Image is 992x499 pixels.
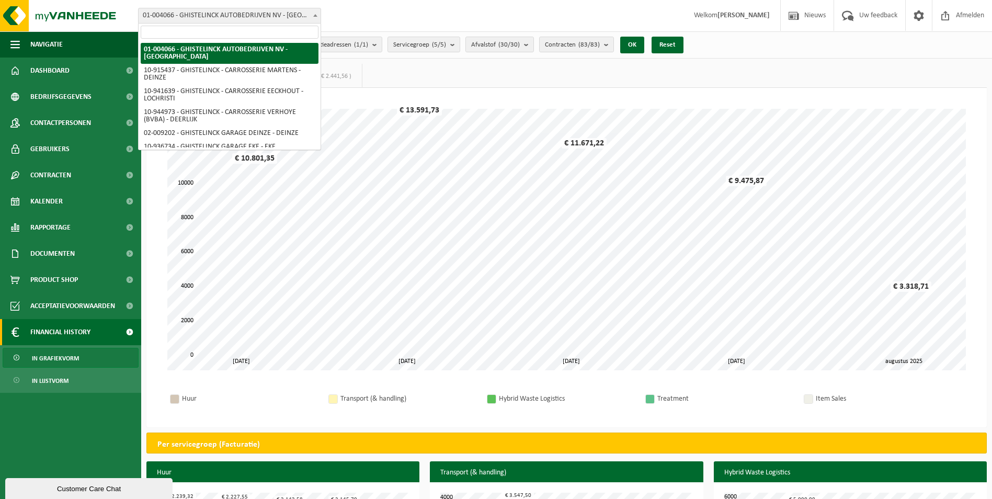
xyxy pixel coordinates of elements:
span: Afvalstof [471,37,520,53]
span: In lijstvorm [32,371,69,391]
button: Reset [652,37,683,53]
span: Navigatie [30,31,63,58]
div: Treatment [657,392,793,405]
h3: Huur [146,461,419,484]
count: (83/83) [578,41,600,48]
div: Huur [182,392,318,405]
div: € 3.318,71 [891,281,931,292]
span: 01-004066 - GHISTELINCK AUTOBEDRIJVEN NV - WAREGEM [138,8,321,24]
div: € 9.475,87 [726,176,767,186]
h2: Per servicegroep (Facturatie) [147,433,986,456]
li: 10-936734 - GHISTELINCK GARAGE EKE - EKE [141,140,318,154]
span: Contracten [545,37,600,53]
li: 10-915437 - GHISTELINCK - CARROSSERIE MARTENS - DEINZE [141,64,318,85]
span: Bedrijfsgegevens [30,84,92,110]
a: In grafiekvorm [3,348,139,368]
button: Facturatieadressen(1/1) [293,37,382,52]
strong: [PERSON_NAME] [717,12,770,19]
span: Servicegroep [393,37,446,53]
span: Gebruikers [30,136,70,162]
count: (1/1) [354,41,368,48]
div: Transport (& handling) [340,392,476,405]
span: Documenten [30,241,75,267]
span: Contactpersonen [30,110,91,136]
count: (30/30) [498,41,520,48]
li: 01-004066 - GHISTELINCK AUTOBEDRIJVEN NV - [GEOGRAPHIC_DATA] [141,43,318,64]
div: Item Sales [816,392,952,405]
button: Contracten(83/83) [539,37,614,52]
div: € 13.591,73 [397,105,442,116]
div: € 11.671,22 [562,138,607,149]
span: Product Shop [30,267,78,293]
span: Kalender [30,188,63,214]
button: Afvalstof(30/30) [465,37,534,52]
iframe: chat widget [5,476,175,499]
li: 10-941639 - GHISTELINCK - CARROSSERIE EECKHOUT - LOCHRISTI [141,85,318,106]
count: (5/5) [432,41,446,48]
span: Rapportage [30,214,71,241]
li: 02-009202 - GHISTELINCK GARAGE DEINZE - DEINZE [141,127,318,140]
button: Servicegroep(5/5) [387,37,460,52]
div: Hybrid Waste Logistics [499,392,635,405]
h3: Transport (& handling) [430,461,703,484]
button: OK [620,37,644,53]
span: Financial History [30,319,90,345]
span: Acceptatievoorwaarden [30,293,115,319]
li: 10-944973 - GHISTELINCK - CARROSSERIE VERHOYE (BVBA) - DEERLIJK [141,106,318,127]
a: In lijstvorm [3,370,139,390]
span: Facturatieadressen [299,37,368,53]
h3: Hybrid Waste Logistics [714,461,987,484]
span: (€ 2.441,56 ) [316,73,351,80]
div: € 10.801,35 [232,153,277,164]
span: Contracten [30,162,71,188]
span: Dashboard [30,58,70,84]
span: 01-004066 - GHISTELINCK AUTOBEDRIJVEN NV - WAREGEM [139,8,321,23]
span: In grafiekvorm [32,348,79,368]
